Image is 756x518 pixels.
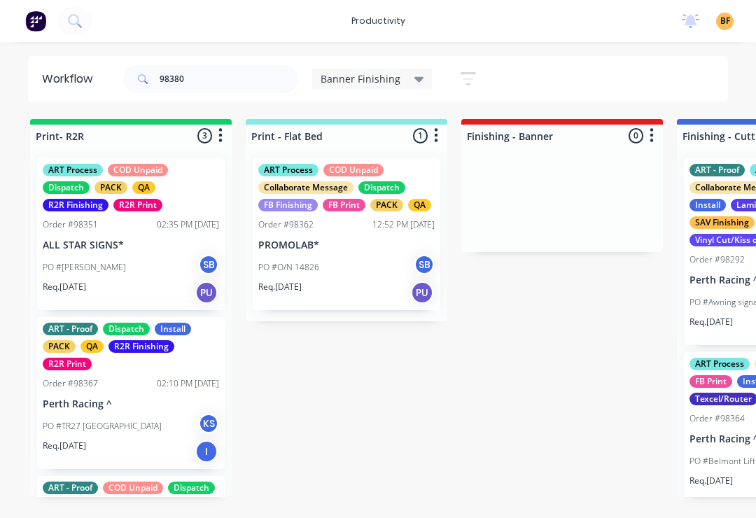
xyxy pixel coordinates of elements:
[43,164,103,176] div: ART Process
[43,420,162,433] p: PO #TR27 [GEOGRAPHIC_DATA]
[689,475,733,487] p: Req. [DATE]
[132,181,155,194] div: QA
[358,181,405,194] div: Dispatch
[323,199,365,211] div: FB Print
[37,158,225,310] div: ART ProcessCOD UnpaidDispatchPACKQAR2R FinishingR2R PrintOrder #9835102:35 PM [DATE]ALL STAR SIGN...
[94,181,127,194] div: PACK
[689,316,733,328] p: Req. [DATE]
[43,398,219,410] p: Perth Racing ^
[43,281,86,293] p: Req. [DATE]
[370,199,403,211] div: PACK
[43,218,98,231] div: Order #98351
[321,71,400,86] span: Banner Finishing
[108,340,174,353] div: R2R Finishing
[258,239,435,251] p: PROMOLAB*
[372,218,435,231] div: 12:52 PM [DATE]
[43,199,108,211] div: R2R Finishing
[408,199,431,211] div: QA
[689,358,750,370] div: ART Process
[42,71,99,87] div: Workflow
[198,254,219,275] div: SB
[37,317,225,469] div: ART - ProofDispatchInstallPACKQAR2R FinishingR2R PrintOrder #9836702:10 PM [DATE]Perth Racing ^PO...
[168,482,215,494] div: Dispatch
[160,65,298,93] input: Search for orders...
[113,199,162,211] div: R2R Print
[689,253,745,266] div: Order #98292
[157,377,219,390] div: 02:10 PM [DATE]
[43,323,98,335] div: ART - Proof
[258,261,319,274] p: PO #O/N 14826
[43,482,98,494] div: ART - Proof
[155,323,191,335] div: Install
[258,281,302,293] p: Req. [DATE]
[689,164,745,176] div: ART - Proof
[258,164,318,176] div: ART Process
[43,261,126,274] p: PO #[PERSON_NAME]
[103,323,150,335] div: Dispatch
[103,482,163,494] div: COD Unpaid
[258,199,318,211] div: FB Finishing
[43,358,92,370] div: R2R Print
[43,440,86,452] p: Req. [DATE]
[720,15,730,27] span: BF
[43,239,219,251] p: ALL STAR SIGNS*
[108,164,168,176] div: COD Unpaid
[411,281,433,304] div: PU
[344,10,412,31] div: productivity
[80,340,104,353] div: QA
[195,440,218,463] div: I
[198,413,219,434] div: KS
[157,218,219,231] div: 02:35 PM [DATE]
[258,218,314,231] div: Order #98362
[689,199,726,211] div: Install
[258,181,353,194] div: Collaborate Message
[25,10,46,31] img: Factory
[689,216,755,229] div: SAV Finishing
[43,377,98,390] div: Order #98367
[253,158,440,310] div: ART ProcessCOD UnpaidCollaborate MessageDispatchFB FinishingFB PrintPACKQAOrder #9836212:52 PM [D...
[43,340,76,353] div: PACK
[414,254,435,275] div: SB
[689,375,732,388] div: FB Print
[195,281,218,304] div: PU
[323,164,384,176] div: COD Unpaid
[689,412,745,425] div: Order #98364
[43,181,90,194] div: Dispatch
